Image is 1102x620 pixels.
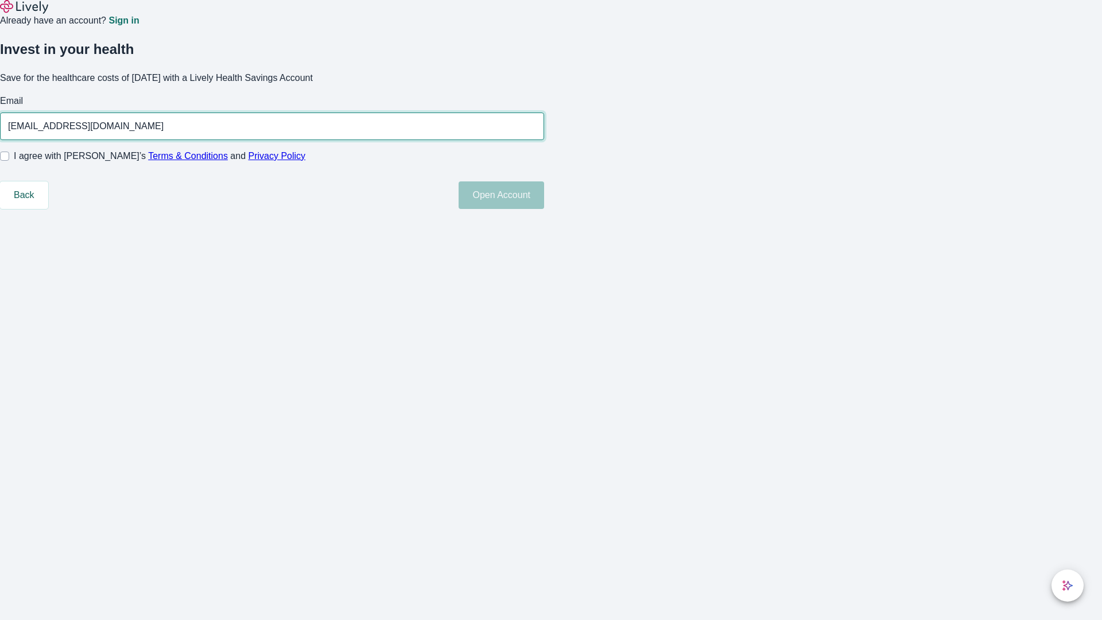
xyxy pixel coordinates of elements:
[1062,580,1073,591] svg: Lively AI Assistant
[148,151,228,161] a: Terms & Conditions
[249,151,306,161] a: Privacy Policy
[108,16,139,25] a: Sign in
[1051,569,1084,602] button: chat
[14,149,305,163] span: I agree with [PERSON_NAME]’s and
